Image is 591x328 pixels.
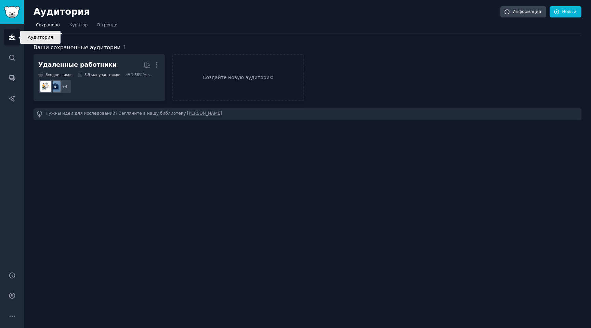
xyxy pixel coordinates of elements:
font: 6 [45,73,48,77]
img: работа [50,81,61,92]
a: [PERSON_NAME] [187,111,222,118]
font: 4 [65,85,67,89]
font: %/мес. [139,73,152,77]
font: подписчиков [48,73,73,77]
font: Создайте новую аудиторию [203,75,274,80]
font: 3,9 млн [84,73,99,77]
font: 1,56 [131,73,139,77]
font: В тренде [97,23,117,27]
a: Информация [500,6,546,18]
font: Сохранено [36,23,60,27]
font: Новый [562,9,576,14]
img: Удаленная работа [40,81,51,92]
img: Логотип GummySearch [4,6,20,18]
a: Удаленные работники6подписчиков​3,9 млнучастников1,56%/мес.+4работаУдаленная работа [34,54,165,101]
font: Нужны идеи для исследований? Загляните в нашу библиотеку [45,111,186,116]
font: Удаленные работники [38,61,117,68]
font: Информация [513,9,541,14]
a: В тренде [95,20,120,34]
font: Куратор [69,23,88,27]
a: Новый [550,6,581,18]
font: Аудитория [34,7,90,17]
font: [PERSON_NAME] [187,111,222,116]
font: + [62,85,65,89]
font: 1 [123,44,126,51]
a: Сохранено [34,20,62,34]
a: Куратор [67,20,90,34]
a: Создайте новую аудиторию [172,54,304,101]
font: Ваши сохраненные аудитории [34,44,120,51]
font: участников [98,73,120,77]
